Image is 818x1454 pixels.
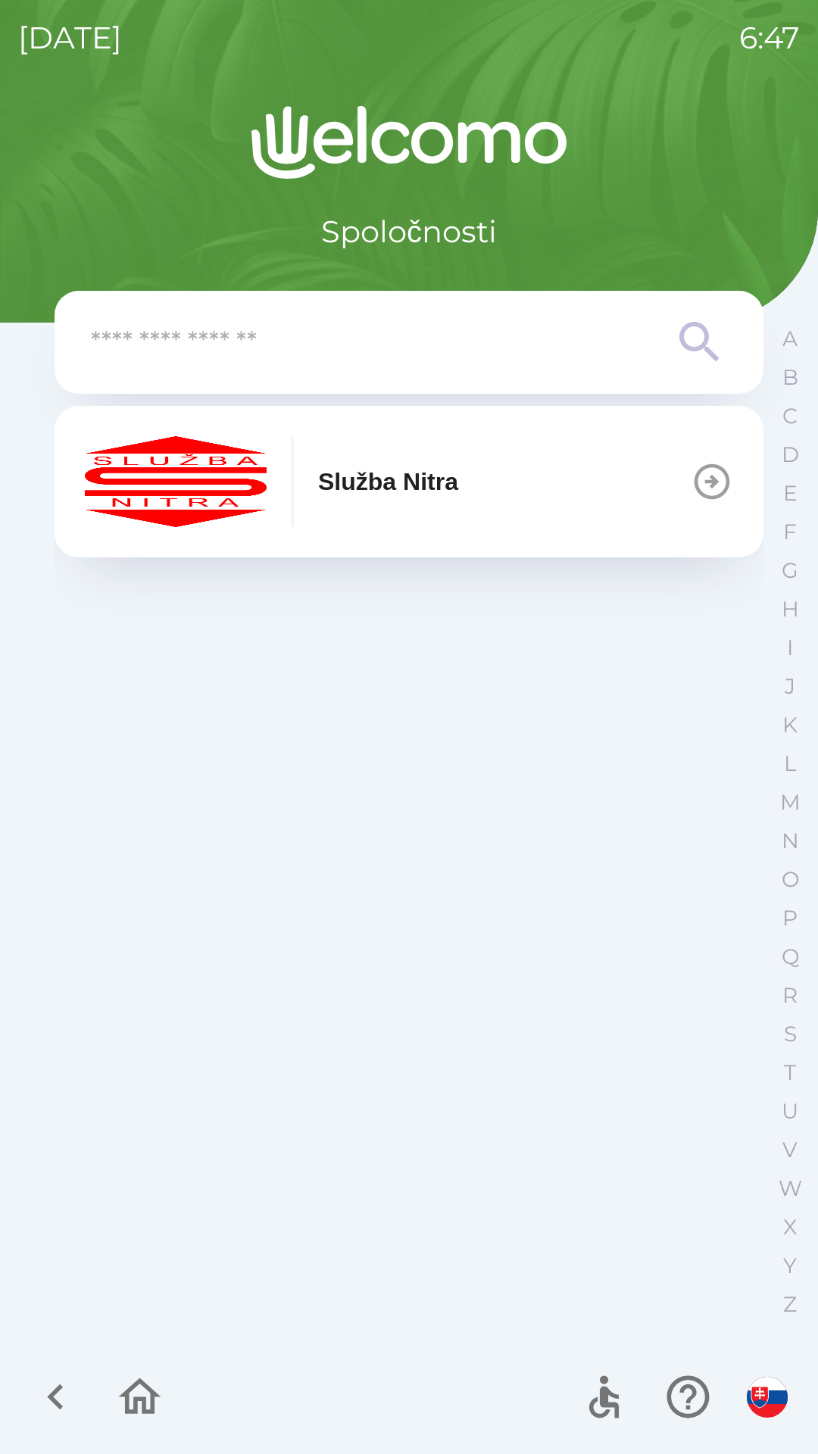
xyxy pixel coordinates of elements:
button: L [771,744,809,783]
p: N [782,828,799,854]
button: B [771,358,809,397]
p: F [783,519,797,545]
p: U [782,1098,798,1125]
p: R [782,982,798,1009]
p: Služba Nitra [318,463,458,500]
p: Z [783,1291,797,1318]
button: V [771,1131,809,1169]
p: E [783,480,798,507]
button: Služba Nitra [55,406,763,557]
img: c55f63fc-e714-4e15-be12-dfeb3df5ea30.png [85,436,267,527]
p: M [780,789,801,816]
p: W [779,1175,802,1202]
p: K [782,712,798,738]
p: H [782,596,799,622]
p: T [784,1059,796,1086]
button: S [771,1015,809,1053]
button: G [771,551,809,590]
button: E [771,474,809,513]
button: J [771,667,809,706]
p: J [785,673,795,700]
button: R [771,976,809,1015]
p: I [787,635,793,661]
button: Y [771,1247,809,1285]
button: K [771,706,809,744]
p: G [782,557,798,584]
button: Q [771,938,809,976]
p: B [782,364,798,391]
p: 6:47 [739,15,800,61]
button: A [771,320,809,358]
p: L [784,750,796,777]
button: I [771,629,809,667]
button: O [771,860,809,899]
button: D [771,435,809,474]
img: sk flag [747,1377,788,1418]
p: D [782,442,799,468]
p: O [782,866,799,893]
button: C [771,397,809,435]
button: U [771,1092,809,1131]
button: T [771,1053,809,1092]
img: Logo [55,106,763,179]
p: Q [782,944,799,970]
p: [DATE] [18,15,122,61]
button: W [771,1169,809,1208]
p: V [782,1137,798,1163]
button: M [771,783,809,822]
button: P [771,899,809,938]
p: A [782,326,798,352]
p: Spoločnosti [321,209,497,254]
p: C [782,403,798,429]
button: Z [771,1285,809,1324]
button: F [771,513,809,551]
p: S [784,1021,797,1047]
p: Y [783,1253,797,1279]
p: P [782,905,798,931]
p: X [783,1214,797,1240]
button: H [771,590,809,629]
button: N [771,822,809,860]
button: X [771,1208,809,1247]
